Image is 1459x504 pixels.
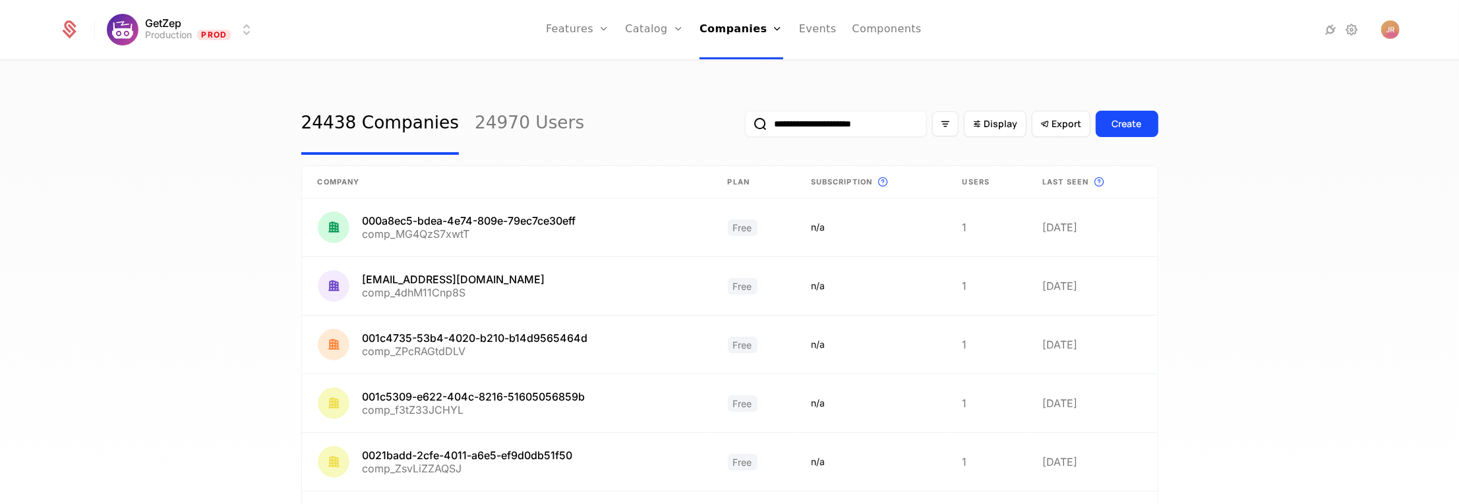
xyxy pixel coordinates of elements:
button: Export [1032,111,1090,137]
th: Plan [712,166,795,198]
button: Open user button [1381,20,1400,39]
a: Settings [1344,22,1360,38]
button: Create [1096,111,1158,137]
th: Company [302,166,712,198]
a: 24438 Companies [301,93,460,155]
span: GetZep [145,18,181,28]
div: Production [145,28,192,42]
img: GetZep [107,14,138,45]
a: 24970 Users [475,93,584,155]
span: Display [984,117,1018,130]
th: Users [947,166,1027,198]
button: Select environment [111,15,254,44]
img: Jack Ryan [1381,20,1400,39]
div: Create [1112,117,1142,130]
span: Export [1052,117,1082,130]
span: Last seen [1042,177,1088,188]
button: Display [964,111,1027,137]
button: Filter options [932,111,959,136]
span: Subscription [811,177,872,188]
a: Integrations [1323,22,1339,38]
span: Prod [197,30,231,40]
